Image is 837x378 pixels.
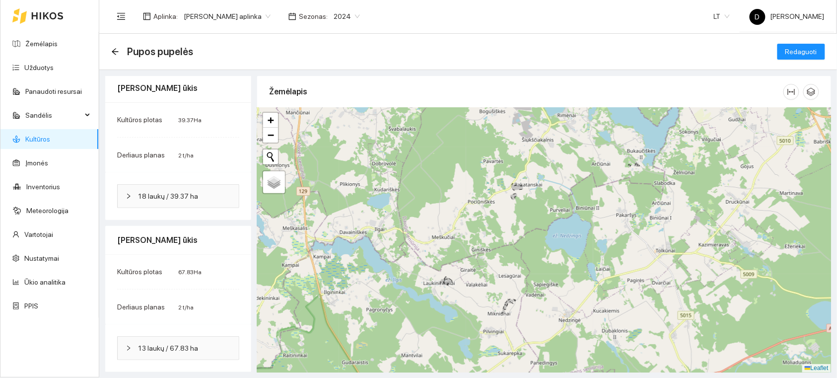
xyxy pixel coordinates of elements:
[334,9,360,24] span: 2024
[127,44,193,60] span: Pupos pupelės
[777,44,825,60] button: Redaguoti
[24,254,59,262] a: Nustatymai
[25,87,82,95] a: Panaudoti resursai
[143,12,151,20] span: layout
[288,12,296,20] span: calendar
[178,269,202,276] span: 67.83 Ha
[268,129,274,141] span: −
[24,230,53,238] a: Vartotojai
[755,9,760,25] span: D
[111,6,131,26] button: menu-fold
[178,304,194,311] span: 2 t/ha
[263,128,278,143] a: Zoom out
[117,12,126,21] span: menu-fold
[126,193,132,199] span: right
[299,11,328,22] span: Sezonas :
[785,46,817,57] span: Redaguoti
[268,114,274,126] span: +
[269,77,783,106] div: Žemėlapis
[25,159,48,167] a: Įmonės
[714,9,730,24] span: LT
[117,74,239,102] div: [PERSON_NAME] ūkis
[24,64,54,72] a: Užduotys
[25,135,50,143] a: Kultūros
[138,343,231,354] span: 13 laukų / 67.83 ha
[26,183,60,191] a: Inventorius
[24,278,66,286] a: Ūkio analitika
[117,268,162,276] span: Kultūros plotas
[153,11,178,22] span: Aplinka :
[783,84,799,100] button: column-width
[118,337,239,360] div: 13 laukų / 67.83 ha
[117,116,162,124] span: Kultūros plotas
[117,151,165,159] span: Derliaus planas
[25,40,58,48] a: Žemėlapis
[138,191,231,202] span: 18 laukų / 39.37 ha
[126,345,132,351] span: right
[117,226,239,254] div: [PERSON_NAME] ūkis
[178,152,194,159] span: 2 t/ha
[117,303,165,311] span: Derliaus planas
[111,48,119,56] div: Atgal
[26,207,69,215] a: Meteorologija
[805,365,829,372] a: Leaflet
[184,9,271,24] span: Donato Klimkevičiaus aplinka
[263,113,278,128] a: Zoom in
[111,48,119,56] span: arrow-left
[24,302,38,310] a: PPIS
[118,185,239,208] div: 18 laukų / 39.37 ha
[263,150,278,164] button: Initiate a new search
[750,12,825,20] span: [PERSON_NAME]
[25,105,82,125] span: Sandėlis
[178,117,202,124] span: 39.37 Ha
[784,88,799,96] span: column-width
[263,171,285,193] a: Layers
